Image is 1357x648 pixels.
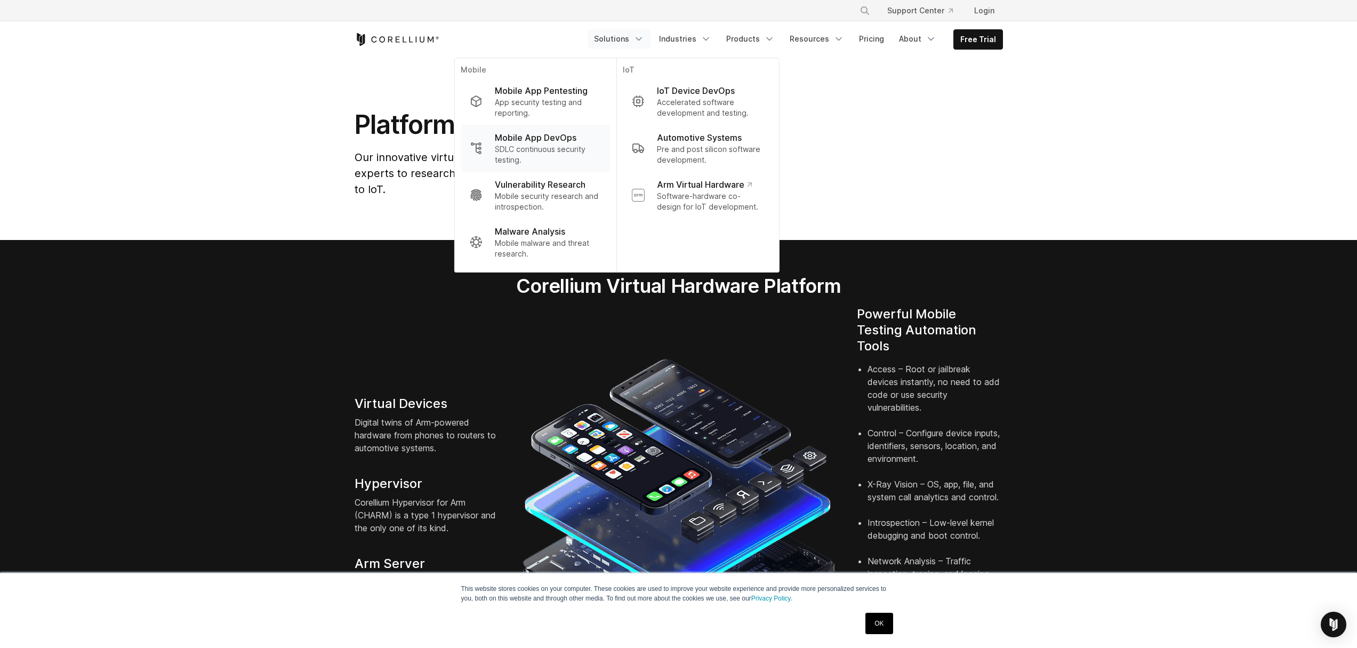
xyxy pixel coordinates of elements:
[855,1,874,20] button: Search
[495,84,588,97] p: Mobile App Pentesting
[657,191,764,212] p: Software-hardware co-design for IoT development.
[868,363,1003,427] li: Access – Root or jailbreak devices instantly, no need to add code or use security vulnerabilities.
[495,238,601,259] p: Mobile malware and threat research.
[954,30,1002,49] a: Free Trial
[879,1,961,20] a: Support Center
[355,33,439,46] a: Corellium Home
[868,555,1003,593] li: Network Analysis – Traffic inspection, tracing, and logging.
[657,131,742,144] p: Automotive Systems
[495,131,576,144] p: Mobile App DevOps
[355,556,501,572] h4: Arm Server
[461,78,609,125] a: Mobile App Pentesting App security testing and reporting.
[657,178,751,191] p: Arm Virtual Hardware
[783,29,850,49] a: Resources
[966,1,1003,20] a: Login
[588,29,651,49] a: Solutions
[865,613,893,634] a: OK
[853,29,890,49] a: Pricing
[355,416,501,454] p: Digital twins of Arm-powered hardware from phones to routers to automotive systems.
[657,144,764,165] p: Pre and post silicon software development.
[653,29,718,49] a: Industries
[623,125,772,172] a: Automotive Systems Pre and post silicon software development.
[355,496,501,534] p: Corellium Hypervisor for Arm (CHARM) is a type 1 hypervisor and the only one of its kind.
[466,274,891,298] h2: Corellium Virtual Hardware Platform
[461,65,609,78] p: Mobile
[1321,612,1346,637] div: Open Intercom Messenger
[657,84,735,97] p: IoT Device DevOps
[461,172,609,219] a: Vulnerability Research Mobile security research and introspection.
[657,97,764,118] p: Accelerated software development and testing.
[623,172,772,219] a: Arm Virtual Hardware Software-hardware co-design for IoT development.
[857,306,1003,354] h4: Powerful Mobile Testing Automation Tools
[461,584,896,603] p: This website stores cookies on your computer. These cookies are used to improve your website expe...
[355,476,501,492] h4: Hypervisor
[495,97,601,118] p: App security testing and reporting.
[623,65,772,78] p: IoT
[461,125,609,172] a: Mobile App DevOps SDLC continuous security testing.
[720,29,781,49] a: Products
[751,595,792,602] a: Privacy Policy.
[495,191,601,212] p: Mobile security research and introspection.
[868,427,1003,478] li: Control – Configure device inputs, identifiers, sensors, location, and environment.
[495,225,565,238] p: Malware Analysis
[868,478,1003,516] li: X-Ray Vision – OS, app, file, and system call analytics and control.
[495,178,585,191] p: Vulnerability Research
[495,144,601,165] p: SDLC continuous security testing.
[355,151,777,196] span: Our innovative virtual hardware platform empowers developers and security experts to research, wo...
[868,516,1003,555] li: Introspection – Low-level kernel debugging and boot control.
[461,219,609,266] a: Malware Analysis Mobile malware and threat research.
[623,78,772,125] a: IoT Device DevOps Accelerated software development and testing.
[847,1,1003,20] div: Navigation Menu
[588,29,1003,50] div: Navigation Menu
[355,396,501,412] h4: Virtual Devices
[893,29,943,49] a: About
[355,109,780,141] h1: Platform & Tools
